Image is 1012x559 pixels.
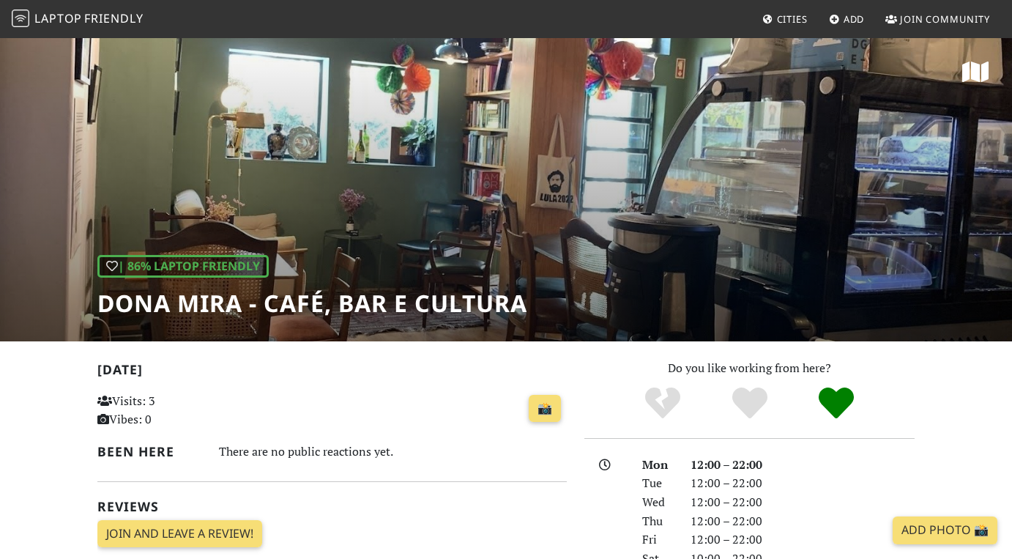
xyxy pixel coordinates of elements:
img: LaptopFriendly [12,10,29,27]
a: Add Photo 📸 [893,517,997,544]
span: Laptop [34,10,82,26]
a: Add [823,6,871,32]
span: Join Community [900,12,990,26]
span: Friendly [84,10,143,26]
div: Mon [633,456,682,475]
span: Cities [777,12,808,26]
div: 12:00 – 22:00 [682,493,923,512]
p: Do you like working from here? [584,359,915,378]
a: Cities [756,6,814,32]
p: Visits: 3 Vibes: 0 [97,392,242,429]
span: Add [844,12,865,26]
div: 12:00 – 22:00 [682,456,923,475]
a: Join and leave a review! [97,520,262,548]
div: Definitely! [793,385,880,422]
div: Tue [633,474,682,493]
div: Thu [633,512,682,531]
div: Wed [633,493,682,512]
div: 12:00 – 22:00 [682,530,923,549]
a: Join Community [879,6,996,32]
div: 12:00 – 22:00 [682,512,923,531]
div: Fri [633,530,682,549]
h2: Reviews [97,499,567,514]
h2: [DATE] [97,362,567,383]
a: LaptopFriendly LaptopFriendly [12,7,144,32]
h2: Been here [97,444,201,459]
div: Yes [706,385,793,422]
div: No [619,385,706,422]
div: 12:00 – 22:00 [682,474,923,493]
a: 📸 [529,395,561,423]
div: | 86% Laptop Friendly [97,255,269,278]
div: There are no public reactions yet. [219,441,567,462]
h1: Dona Mira - Café, Bar e Cultura [97,289,527,317]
